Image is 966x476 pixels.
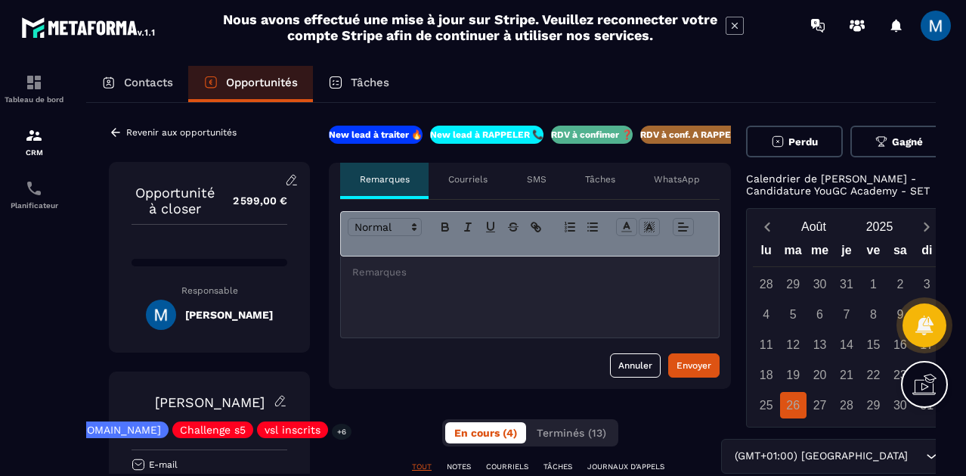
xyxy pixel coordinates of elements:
button: En cours (4) [445,422,526,443]
div: 8 [860,301,887,328]
p: Calendrier de [PERSON_NAME] - Candidature YouGC Academy - SET [746,173,947,197]
div: Search for option [721,439,947,474]
p: WhatsApp [654,173,700,185]
button: Gagné [850,126,947,157]
a: [PERSON_NAME] [155,394,265,410]
p: SMS [527,173,546,185]
a: schedulerschedulerPlanificateur [4,168,64,221]
p: Challenge s5 [180,425,246,435]
p: Revenir aux opportunités [126,127,237,138]
div: 7 [833,301,859,328]
div: 16 [887,331,913,358]
p: Planificateur [4,201,64,210]
button: Previous month [753,216,781,237]
div: 27 [807,392,833,418]
div: 28 [753,271,779,297]
div: sa [887,240,913,266]
p: New lead à RAPPELER 📞 [430,129,543,141]
div: 30 [807,271,833,297]
div: 15 [860,331,887,358]
span: Perdu [788,136,818,148]
div: 1 [860,271,887,297]
div: 22 [860,362,887,388]
a: Tâches [313,66,404,102]
p: Tâches [351,76,389,89]
h5: [PERSON_NAME] [185,309,273,321]
p: vsl inscrits [265,425,320,435]
div: 30 [887,392,913,418]
div: 2 [887,271,913,297]
p: JOURNAUX D'APPELS [587,462,664,472]
p: CRM [4,148,64,157]
p: New lead à traiter 🔥 [329,129,423,141]
div: 6 [807,301,833,328]
p: Opportunités [226,76,298,89]
img: formation [25,73,43,92]
p: Opportunité à closer [132,185,218,216]
div: 21 [833,362,859,388]
div: 12 [780,331,807,358]
p: RDV à conf. A RAPPELER [640,129,748,141]
div: Calendar days [753,271,940,418]
div: Calendar wrapper [753,240,940,418]
button: Annuler [610,353,661,378]
div: ve [860,240,887,266]
p: 2 599,00 € [218,186,287,216]
div: 28 [833,392,859,418]
a: Contacts [86,66,188,102]
div: 9 [887,301,913,328]
p: TÂCHES [543,462,572,472]
div: 13 [807,331,833,358]
button: Next month [912,216,940,237]
div: 29 [780,271,807,297]
div: 31 [833,271,859,297]
div: 3 [914,271,940,297]
button: Perdu [746,126,843,157]
div: ma [779,240,806,266]
div: 29 [860,392,887,418]
button: Open months overlay [781,213,847,240]
p: Tableau de bord [4,95,64,104]
div: 4 [753,301,779,328]
span: Terminés (13) [537,427,606,439]
div: 26 [780,392,807,418]
img: formation [25,126,43,145]
img: scheduler [25,179,43,198]
div: 19 [780,362,807,388]
p: Responsable [132,285,287,296]
input: Search for option [911,448,922,465]
p: +6 [332,424,351,440]
button: Envoyer [668,353,720,378]
p: COURRIELS [486,462,528,472]
div: me [807,240,833,266]
p: NOTES [447,462,471,472]
p: RDV à confimer ❓ [551,129,633,141]
a: Opportunités [188,66,313,102]
div: 5 [780,301,807,328]
button: Terminés (13) [528,422,615,443]
p: Tâches [585,173,615,185]
p: [DOMAIN_NAME] [76,425,161,435]
div: 23 [887,362,913,388]
h2: Nous avons effectué une mise à jour sur Stripe. Veuillez reconnecter votre compte Stripe afin de ... [222,11,718,43]
div: 18 [753,362,779,388]
div: 25 [753,392,779,418]
button: Open years overlay [847,213,912,240]
div: lu [753,240,779,266]
a: formationformationCRM [4,115,64,168]
img: logo [21,14,157,41]
div: je [833,240,859,266]
span: (GMT+01:00) [GEOGRAPHIC_DATA] [731,448,911,465]
p: Courriels [448,173,488,185]
span: Gagné [892,136,923,148]
div: 11 [753,331,779,358]
div: 20 [807,362,833,388]
div: 14 [833,331,859,358]
a: formationformationTableau de bord [4,62,64,115]
p: E-mail [149,459,178,471]
p: TOUT [412,462,432,472]
p: Contacts [124,76,173,89]
span: En cours (4) [454,427,517,439]
p: Remarques [360,173,410,185]
div: Envoyer [677,358,711,373]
